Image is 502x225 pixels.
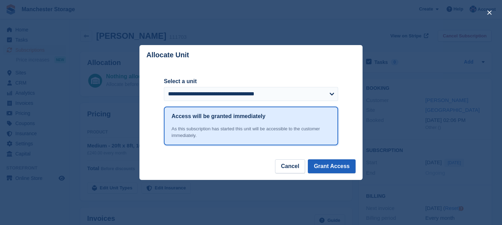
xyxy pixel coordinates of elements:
button: Cancel [275,159,305,173]
button: close [484,7,495,18]
label: Select a unit [164,77,338,86]
p: Allocate Unit [146,51,189,59]
h1: Access will be granted immediately [172,112,265,121]
div: As this subscription has started this unit will be accessible to the customer immediately. [172,125,330,139]
button: Grant Access [308,159,356,173]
